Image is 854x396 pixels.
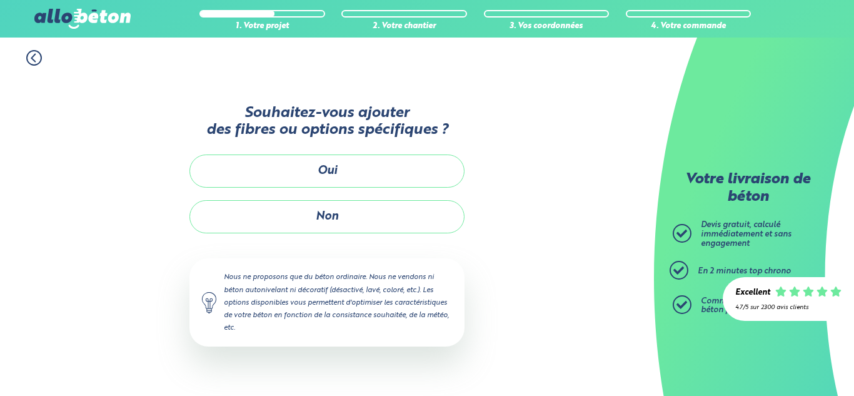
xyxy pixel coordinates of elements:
span: En 2 minutes top chrono [698,267,791,275]
button: Non [189,200,465,233]
div: 4.7/5 sur 2300 avis clients [735,304,841,311]
div: 1. Votre projet [199,22,324,31]
div: 3. Vos coordonnées [484,22,609,31]
div: Nous ne proposons que du béton ordinaire. Nous ne vendons ni béton autonivelant ni décoratif (dés... [189,258,465,347]
iframe: Help widget launcher [743,347,840,382]
p: Votre livraison de béton [676,171,820,206]
div: Excellent [735,288,770,298]
img: allobéton [34,9,131,29]
span: Commandez ensuite votre béton prêt à l'emploi [701,297,801,315]
div: 2. Votre chantier [341,22,466,31]
button: Oui [189,155,465,188]
p: Souhaitez-vous ajouter des fibres ou options spécifiques ? [189,105,465,140]
span: Devis gratuit, calculé immédiatement et sans engagement [701,221,791,247]
div: 4. Votre commande [626,22,751,31]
